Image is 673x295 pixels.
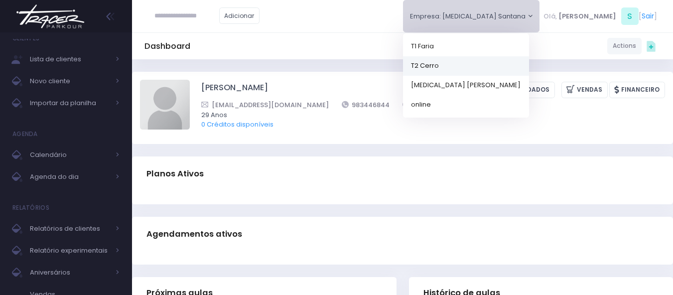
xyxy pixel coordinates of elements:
[642,11,654,21] a: Sair
[144,41,190,51] h5: Dashboard
[140,80,190,130] img: Benjamim Emilio de Lima avatar
[201,110,652,120] span: 29 Anos
[201,82,268,98] a: [PERSON_NAME]
[403,33,529,118] div: Empresa: [MEDICAL_DATA] Santana
[403,36,529,56] a: T1 Faria
[403,56,529,75] a: T2 Cerro
[30,222,110,235] span: Relatórios de clientes
[403,75,529,95] a: [MEDICAL_DATA] [PERSON_NAME]
[30,75,110,88] span: Novo cliente
[146,159,204,188] h3: Planos Ativos
[30,97,110,110] span: Importar da planilha
[201,120,273,129] a: 0 Créditos disponíveis
[607,38,642,54] a: Actions
[561,82,608,98] a: Vendas
[12,198,49,218] h4: Relatórios
[30,53,110,66] span: Lista de clientes
[342,100,390,110] a: 983446844
[30,266,110,279] span: Aniversários
[201,100,329,110] a: [EMAIL_ADDRESS][DOMAIN_NAME]
[219,7,260,24] a: Adicionar
[403,95,529,114] a: online
[30,148,110,161] span: Calendário
[30,170,110,183] span: Agenda do dia
[539,5,661,27] div: [ ]
[12,124,38,144] h4: Agenda
[558,11,616,21] span: [PERSON_NAME]
[621,7,639,25] span: S
[609,82,665,98] a: Financeiro
[146,220,242,248] h3: Agendamentos ativos
[30,244,110,257] span: Relatório experimentais
[543,11,557,21] span: Olá,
